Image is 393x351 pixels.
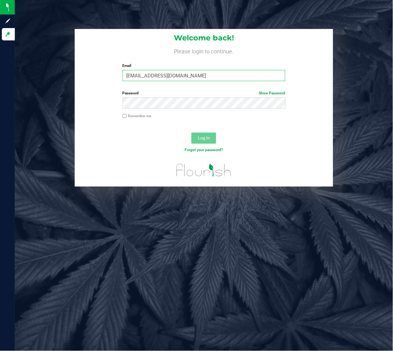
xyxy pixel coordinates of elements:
input: Remember me [123,114,127,118]
label: Remember me [123,113,152,119]
h4: Please login to continue. [75,47,333,54]
img: flourish_logo.svg [172,159,236,181]
a: Show Password [259,91,285,95]
inline-svg: Sign up [5,18,11,24]
h1: Welcome back! [75,34,333,42]
button: Log In [191,133,216,144]
a: Forgot your password? [185,148,223,152]
inline-svg: Log in [5,31,11,37]
span: Password [123,91,139,95]
span: Log In [198,135,210,140]
label: Email [123,63,286,68]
